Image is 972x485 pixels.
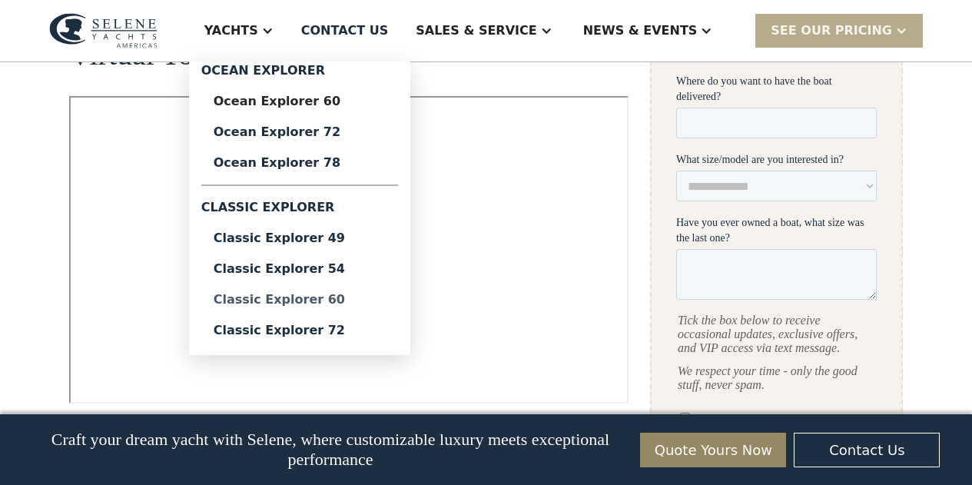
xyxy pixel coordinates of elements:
a: Classic Explorer 60 [201,284,398,315]
div: Classic Explorer 49 [214,232,386,244]
div: Ocean Explorer [201,61,398,86]
a: Classic Explorer 49 [201,223,398,254]
div: Ocean Explorer 78 [214,157,386,169]
div: Classic Explorer 54 [214,263,386,275]
nav: Yachts [189,61,410,355]
div: Ocean Explorer 72 [214,126,386,138]
p: Craft your dream yacht with Selene, where customizable luxury meets exceptional performance [32,430,629,470]
img: logo [49,13,158,48]
a: Ocean Explorer 78 [201,148,398,178]
a: Ocean Explorer 60 [201,86,398,117]
a: Quote Yours Now [640,433,786,467]
div: Sales & Service [416,22,536,40]
a: Ocean Explorer 72 [201,117,398,148]
a: Classic Explorer 72 [201,315,398,346]
a: Classic Explorer 54 [201,254,398,284]
iframe: Virtual Tour [69,96,629,404]
div: News & EVENTS [583,22,698,40]
a: Contact Us [794,433,940,467]
div: Classic Explorer 60 [214,294,386,306]
div: Yachts [204,22,258,40]
div: Classic Explorer [201,192,398,223]
div: SEE Our Pricing [771,22,892,40]
div: Ocean Explorer 60 [214,95,386,108]
div: Classic Explorer 72 [214,324,386,337]
div: Contact US [301,22,389,40]
div: SEE Our Pricing [755,14,923,47]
